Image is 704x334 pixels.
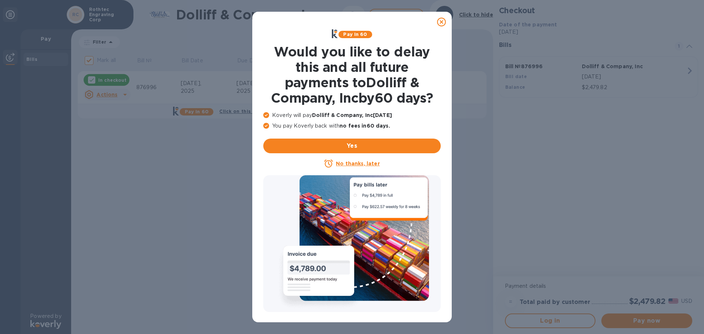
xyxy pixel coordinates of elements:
b: Pay in 60 [343,32,367,37]
span: Yes [269,142,435,150]
p: You pay Koverly back with [263,122,441,130]
b: no fees in 60 days . [340,123,390,129]
h1: Would you like to delay this and all future payments to Dolliff & Company, Inc by 60 days ? [263,44,441,106]
b: Dolliff & Company, Inc [DATE] [312,112,392,118]
u: No thanks, later [336,161,379,166]
button: Yes [263,139,441,153]
p: Koverly will pay [263,111,441,119]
